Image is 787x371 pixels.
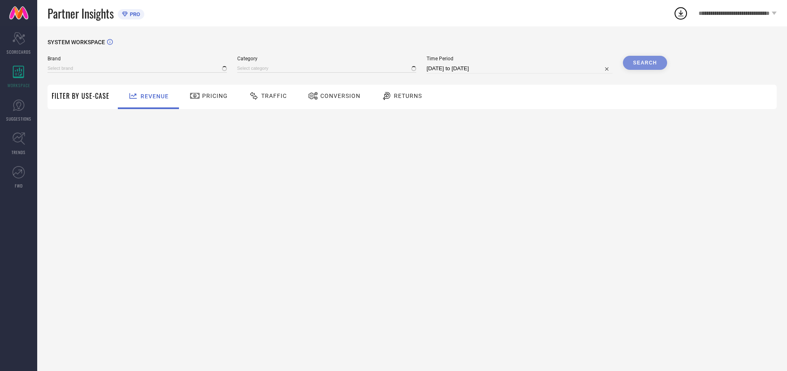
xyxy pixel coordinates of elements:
span: Traffic [261,93,287,99]
span: Pricing [202,93,228,99]
span: Brand [48,56,227,62]
span: FWD [15,183,23,189]
span: WORKSPACE [7,82,30,88]
span: Returns [394,93,422,99]
span: SYSTEM WORKSPACE [48,39,105,45]
span: Category [237,56,417,62]
span: Filter By Use-Case [52,91,110,101]
span: SUGGESTIONS [6,116,31,122]
span: Revenue [141,93,169,100]
span: PRO [128,11,140,17]
span: Conversion [320,93,360,99]
span: SCORECARDS [7,49,31,55]
span: TRENDS [12,149,26,155]
input: Select time period [427,64,613,74]
span: Partner Insights [48,5,114,22]
input: Select category [237,64,417,73]
input: Select brand [48,64,227,73]
span: Time Period [427,56,613,62]
div: Open download list [673,6,688,21]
